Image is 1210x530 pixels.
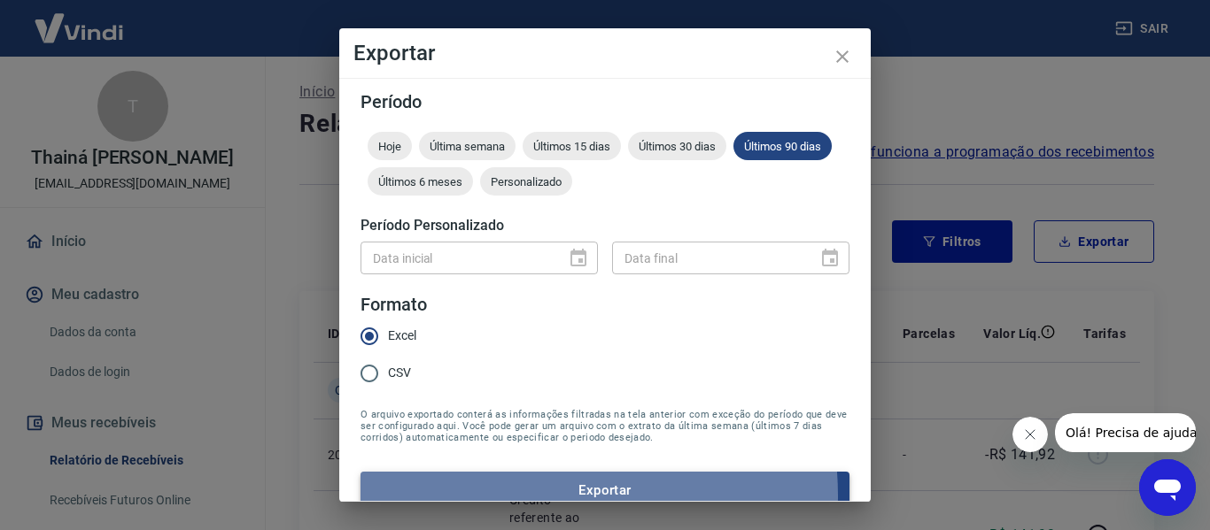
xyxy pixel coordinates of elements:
[388,364,411,382] span: CSV
[628,132,726,160] div: Últimos 30 dias
[1055,413,1196,452] iframe: Mensagem da empresa
[361,217,849,234] h5: Período Personalizado
[1139,459,1196,516] iframe: Botão para abrir a janela de mensagens
[368,132,412,160] div: Hoje
[628,140,726,153] span: Últimos 30 dias
[361,292,427,318] legend: Formato
[612,242,805,274] input: DD/MM/YYYY
[733,140,832,153] span: Últimos 90 dias
[419,140,516,153] span: Última semana
[361,409,849,443] span: O arquivo exportado conterá as informações filtradas na tela anterior com exceção do período que ...
[361,472,849,509] button: Exportar
[523,132,621,160] div: Últimos 15 dias
[523,140,621,153] span: Últimos 15 dias
[1012,417,1048,452] iframe: Fechar mensagem
[368,175,473,188] span: Últimos 6 meses
[361,93,849,111] h5: Período
[368,167,473,196] div: Últimos 6 meses
[11,12,149,27] span: Olá! Precisa de ajuda?
[368,140,412,153] span: Hoje
[733,132,832,160] div: Últimos 90 dias
[361,242,554,274] input: DD/MM/YYYY
[353,42,857,64] h4: Exportar
[388,326,416,345] span: Excel
[821,35,864,78] button: close
[480,167,572,196] div: Personalizado
[419,132,516,160] div: Última semana
[480,175,572,188] span: Personalizado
